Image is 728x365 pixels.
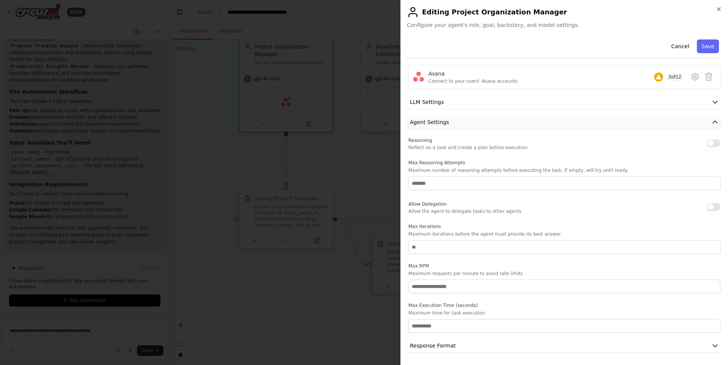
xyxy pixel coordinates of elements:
[408,310,720,316] p: Maximum time for task execution
[410,98,444,106] span: LLM Settings
[410,118,449,126] span: Agent Settings
[413,71,424,82] img: Asana
[407,21,722,29] span: Configure your agent's role, goal, backstory, and model settings.
[688,70,702,83] button: Configure tool
[408,263,720,269] label: Max RPM
[428,78,518,84] div: Connect to your users’ Asana accounts
[410,342,456,349] span: Response Format
[408,160,720,166] label: Max Reasoning Attempts
[407,115,722,129] button: Agent Settings
[428,70,518,77] div: Asana
[408,208,521,214] p: Allow the agent to delegate tasks to other agents
[407,95,722,109] button: LLM Settings
[408,231,720,237] p: Maximum iterations before the agent must provide its best answer
[697,39,719,53] button: Save
[408,223,720,230] label: Max Iterations
[408,302,720,308] label: Max Execution Time (seconds)
[702,70,715,83] button: Delete tool
[407,339,722,353] button: Response Format
[666,73,684,81] span: 3 of 12
[408,167,720,173] p: Maximum number of reasoning attempts before executing the task. If empty, will try until ready.
[408,201,447,207] span: Allow Delegation
[667,39,693,53] button: Cancel
[408,271,720,277] p: Maximum requests per minute to avoid rate limits
[407,6,722,18] h2: Editing Project Organization Manager
[408,138,432,143] span: Reasoning
[408,145,527,151] p: Reflect on a task and create a plan before execution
